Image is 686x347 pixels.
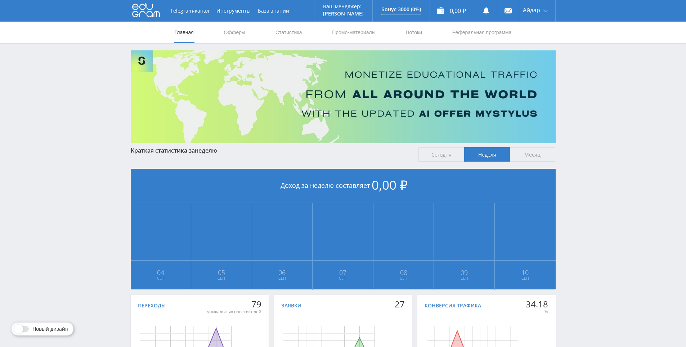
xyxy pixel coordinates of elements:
span: 04 [131,270,191,275]
span: Сен [252,275,312,281]
img: Banner [131,50,556,143]
span: 10 [495,270,555,275]
span: 05 [192,270,251,275]
a: Статистика [275,22,303,43]
span: Сен [374,275,434,281]
div: Заявки [281,303,301,308]
div: уникальных посетителей [207,309,261,315]
span: Новый дизайн [32,326,68,332]
a: Главная [174,22,194,43]
div: Доход за неделю составляет [131,169,556,203]
span: 08 [374,270,434,275]
a: Промо-материалы [331,22,376,43]
span: 06 [252,270,312,275]
span: Неделя [464,147,510,162]
span: Сен [434,275,494,281]
span: 07 [313,270,373,275]
span: Сен [495,275,555,281]
span: 0,00 ₽ [372,176,408,193]
a: Офферы [223,22,246,43]
p: Бонус 3000 (0%) [381,6,421,12]
span: Месяц [510,147,556,162]
div: 27 [395,299,405,309]
div: 79 [207,299,261,309]
p: Ваш менеджер: [323,4,364,9]
div: Краткая статистика за [131,147,412,154]
div: Конверсия трафика [425,303,481,308]
div: % [526,309,548,315]
a: Реферальная программа [452,22,512,43]
div: Переходы [138,303,166,308]
span: 09 [434,270,494,275]
span: Айдар [523,7,540,13]
div: 34.18 [526,299,548,309]
a: Потоки [405,22,423,43]
span: Сен [313,275,373,281]
span: Сен [192,275,251,281]
span: неделю [195,147,217,154]
p: [PERSON_NAME] [323,11,364,17]
span: Сен [131,275,191,281]
span: Сегодня [418,147,464,162]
